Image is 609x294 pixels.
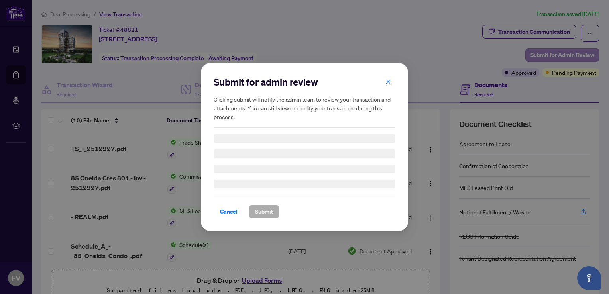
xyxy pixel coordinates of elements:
button: Cancel [214,205,244,218]
h5: Clicking submit will notify the admin team to review your transaction and attachments. You can st... [214,95,395,121]
h2: Submit for admin review [214,76,395,88]
button: Open asap [577,266,601,290]
span: close [385,79,391,84]
button: Submit [249,205,279,218]
span: Cancel [220,205,238,218]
